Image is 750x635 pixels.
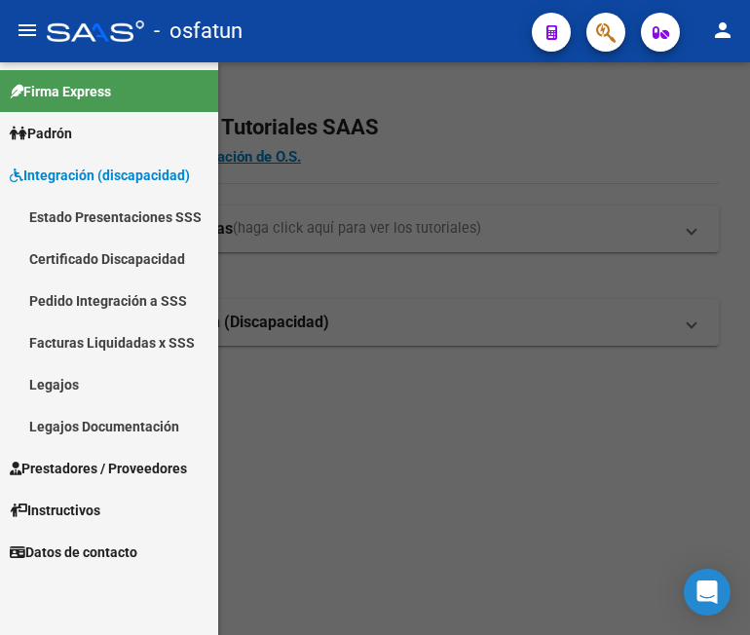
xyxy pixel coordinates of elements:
[711,19,734,42] mat-icon: person
[16,19,39,42] mat-icon: menu
[684,569,731,616] div: Open Intercom Messenger
[154,10,243,53] span: - osfatun
[10,81,111,102] span: Firma Express
[10,458,187,479] span: Prestadores / Proveedores
[10,500,100,521] span: Instructivos
[10,542,137,563] span: Datos de contacto
[10,165,190,186] span: Integración (discapacidad)
[10,123,72,144] span: Padrón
